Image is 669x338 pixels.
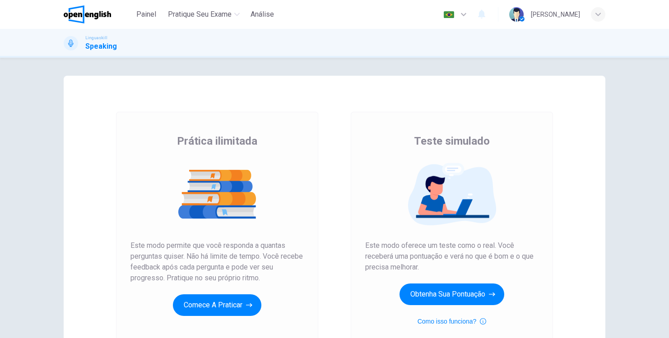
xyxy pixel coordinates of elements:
[531,9,580,20] div: [PERSON_NAME]
[247,6,278,23] button: Análise
[509,7,524,22] img: Profile picture
[443,11,455,18] img: pt
[64,5,111,23] img: OpenEnglish logo
[177,134,257,148] span: Prática ilimitada
[414,134,490,148] span: Teste simulado
[136,9,156,20] span: Painel
[251,9,274,20] span: Análise
[85,41,117,52] h1: Speaking
[365,240,539,273] span: Este modo oferece um teste como o real. Você receberá uma pontuação e verá no que é bom e o que p...
[168,9,232,20] span: Pratique seu exame
[418,316,487,327] button: Como isso funciona?
[173,294,261,316] button: Comece a praticar
[164,6,243,23] button: Pratique seu exame
[64,5,132,23] a: OpenEnglish logo
[130,240,304,283] span: Este modo permite que você responda a quantas perguntas quiser. Não há limite de tempo. Você rece...
[132,6,161,23] button: Painel
[85,35,107,41] span: Linguaskill
[400,283,504,305] button: Obtenha sua pontuação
